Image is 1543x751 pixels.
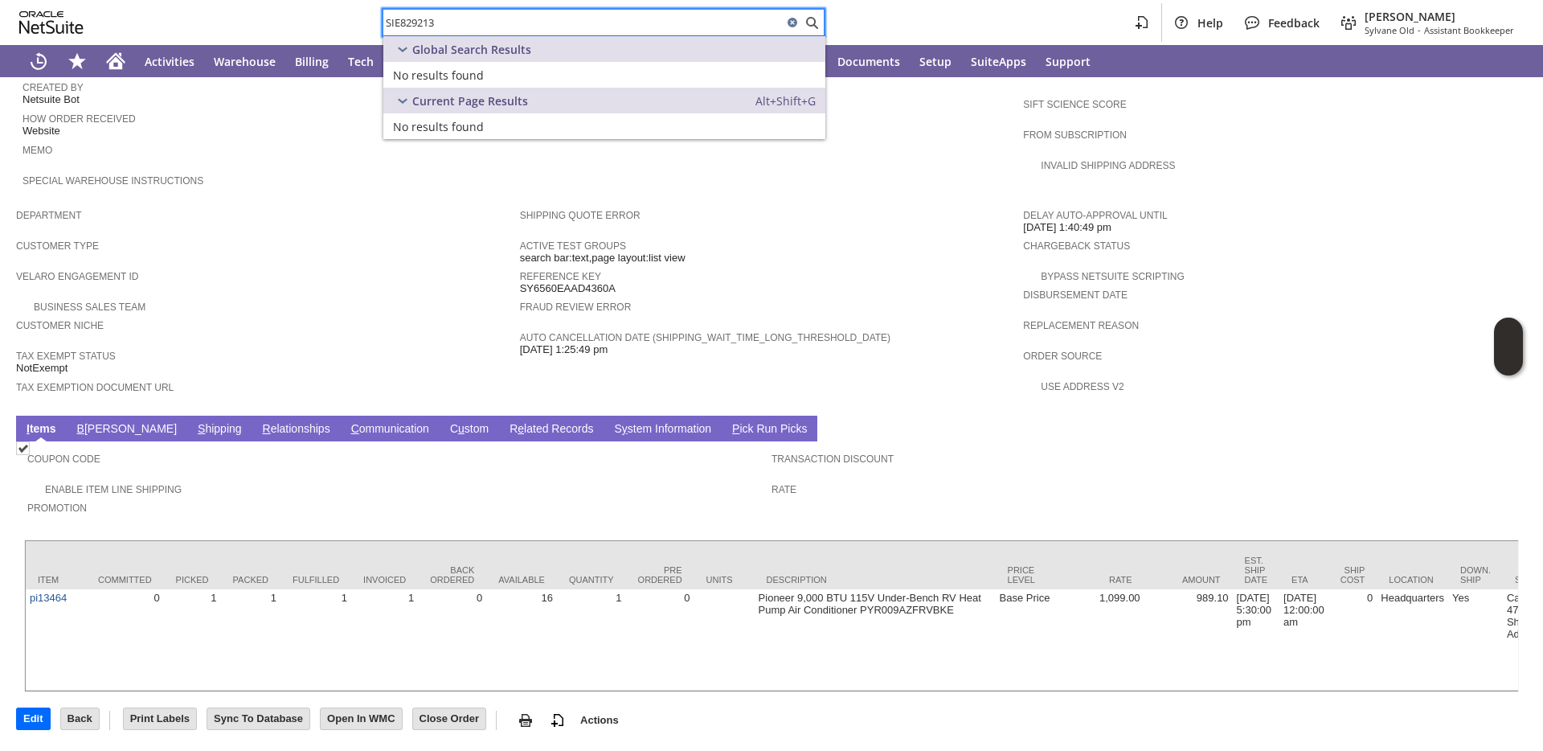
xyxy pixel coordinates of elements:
[412,42,531,57] span: Global Search Results
[16,441,30,455] img: Checked
[458,422,465,435] span: u
[1023,210,1167,221] a: Delay Auto-Approval Until
[259,422,334,437] a: Relationships
[383,113,825,139] a: No results found
[1365,9,1514,24] span: [PERSON_NAME]
[1460,565,1491,585] div: Down. Ship
[86,589,164,691] td: 0
[1424,24,1514,36] span: Assistant Bookkeeper
[837,54,900,69] span: Documents
[23,93,80,106] span: Netsuite Bot
[198,422,205,435] span: S
[430,565,474,585] div: Back Ordered
[919,54,952,69] span: Setup
[548,711,567,730] img: add-record.svg
[755,589,996,691] td: Pioneer 9,000 BTU 115V Under-Bench RV Heat Pump Air Conditioner PYR009AZFRVBKE
[68,51,87,71] svg: Shortcuts
[1023,320,1139,331] a: Replacement reason
[16,382,174,393] a: Tax Exemption Document URL
[910,45,961,77] a: Setup
[16,210,82,221] a: Department
[16,351,116,362] a: Tax Exempt Status
[23,125,60,137] span: Website
[1365,24,1414,36] span: Sylvane Old
[1023,221,1111,234] span: [DATE] 1:40:49 pm
[446,422,493,437] a: Custom
[194,422,246,437] a: Shipping
[38,575,74,585] div: Item
[124,708,196,729] input: Print Labels
[30,592,67,604] a: pi13464
[1008,565,1044,585] div: Price Level
[351,589,418,691] td: 1
[1023,351,1102,362] a: Order Source
[828,45,910,77] a: Documents
[23,145,52,156] a: Memo
[771,453,894,465] a: Transaction Discount
[638,565,682,585] div: Pre Ordered
[486,589,557,691] td: 16
[1023,99,1126,110] a: Sift Science Score
[520,343,608,356] span: [DATE] 1:25:49 pm
[1418,24,1421,36] span: -
[16,271,138,282] a: Velaro Engagement ID
[29,51,48,71] svg: Recent Records
[1494,347,1523,376] span: Oracle Guided Learning Widget. To move around, please hold and drag
[285,45,338,77] a: Billing
[73,422,181,437] a: B[PERSON_NAME]
[1377,589,1448,691] td: Headquarters
[27,503,87,514] a: Promotion
[1036,45,1100,77] a: Support
[518,422,524,435] span: e
[351,422,359,435] span: C
[293,575,339,585] div: Fulfilled
[207,708,309,729] input: Sync To Database
[1068,575,1132,585] div: Rate
[1041,160,1175,171] a: Invalid Shipping Address
[1041,271,1184,282] a: Bypass NetSuite Scripting
[45,484,182,495] a: Enable Item Line Shipping
[706,575,743,585] div: Units
[1197,15,1223,31] span: Help
[413,708,485,729] input: Close Order
[34,302,145,313] a: Business Sales Team
[516,711,535,730] img: print.svg
[17,708,50,729] input: Edit
[1056,589,1144,691] td: 1,099.00
[363,575,406,585] div: Invoiced
[164,589,221,691] td: 1
[19,11,84,34] svg: logo
[802,13,821,32] svg: Search
[771,484,796,495] a: Rate
[204,45,285,77] a: Warehouse
[569,575,614,585] div: Quantity
[23,82,84,93] a: Created By
[767,575,984,585] div: Description
[221,589,280,691] td: 1
[557,589,626,691] td: 1
[1268,15,1320,31] span: Feedback
[520,240,626,252] a: Active Test Groups
[520,282,616,295] span: SY6560EAAD4360A
[135,45,204,77] a: Activities
[996,589,1056,691] td: Base Price
[263,422,271,435] span: R
[728,422,811,437] a: Pick Run Picks
[622,422,628,435] span: y
[520,210,641,221] a: Shipping Quote Error
[27,422,30,435] span: I
[1389,575,1436,585] div: Location
[27,453,100,465] a: Coupon Code
[23,422,60,437] a: Items
[1041,381,1123,392] a: Use Address V2
[626,589,694,691] td: 0
[1046,54,1091,69] span: Support
[520,332,890,343] a: Auto Cancellation Date (shipping_wait_time_long_threshold_date)
[1291,575,1316,585] div: ETA
[520,302,632,313] a: Fraud Review Error
[280,589,351,691] td: 1
[520,252,686,265] span: search bar:text,page layout:list view
[23,113,136,125] a: How Order Received
[1279,589,1328,691] td: [DATE] 12:00:00 am
[295,54,329,69] span: Billing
